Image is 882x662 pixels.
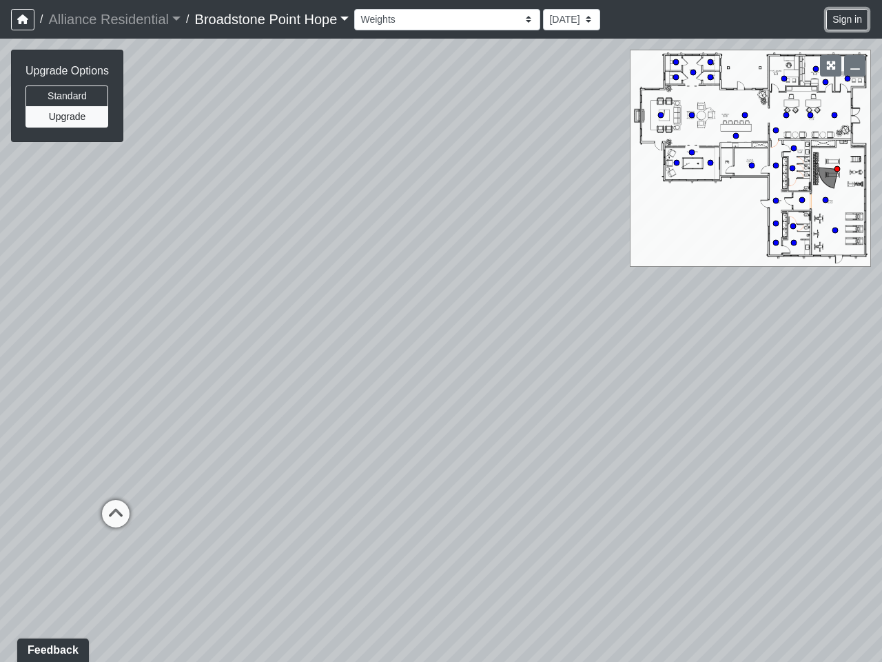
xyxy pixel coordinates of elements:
span: / [34,6,48,33]
a: Alliance Residential [48,6,181,33]
iframe: Ybug feedback widget [10,634,92,662]
button: Upgrade [25,106,108,128]
span: / [181,6,194,33]
h6: Upgrade Options [25,64,109,77]
button: Standard [25,86,108,107]
a: Broadstone Point Hope [195,6,349,33]
button: Sign in [826,9,868,30]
